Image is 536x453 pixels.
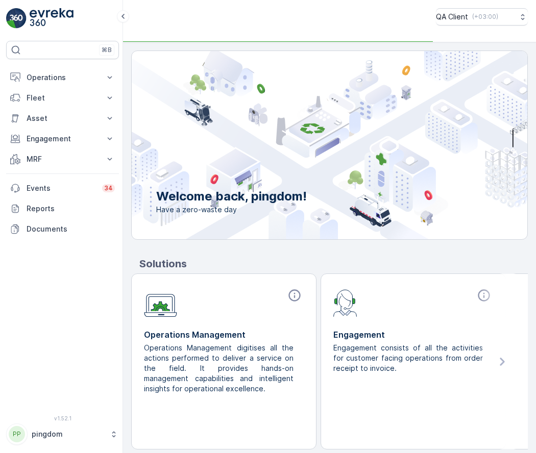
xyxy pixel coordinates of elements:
div: PP [9,426,25,442]
button: MRF [6,149,119,169]
p: Operations Management digitises all the actions performed to deliver a service on the field. It p... [144,343,296,394]
button: Fleet [6,88,119,108]
p: MRF [27,154,99,164]
p: Operations [27,72,99,83]
p: Operations Management [144,329,304,341]
a: Documents [6,219,119,239]
img: logo [6,8,27,29]
p: Engagement [27,134,99,144]
p: Fleet [27,93,99,103]
p: Solutions [139,256,528,271]
img: module-icon [333,288,357,317]
p: Events [27,183,96,193]
a: Events34 [6,178,119,198]
p: Asset [27,113,99,123]
span: Have a zero-waste day [156,205,307,215]
p: Reports [27,204,115,214]
img: city illustration [86,51,527,239]
span: v 1.52.1 [6,415,119,421]
p: Engagement consists of all the activities for customer facing operations from order receipt to in... [333,343,485,373]
p: Welcome back, pingdom! [156,188,307,205]
p: pingdom [32,429,105,439]
img: module-icon [144,288,177,317]
p: QA Client [436,12,468,22]
button: QA Client(+03:00) [436,8,528,26]
p: ( +03:00 ) [472,13,498,21]
p: ⌘B [102,46,112,54]
p: 34 [104,184,113,192]
a: Reports [6,198,119,219]
img: logo_light-DOdMpM7g.png [30,8,74,29]
p: Documents [27,224,115,234]
button: Asset [6,108,119,129]
button: Operations [6,67,119,88]
button: Engagement [6,129,119,149]
p: Engagement [333,329,493,341]
button: PPpingdom [6,423,119,445]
